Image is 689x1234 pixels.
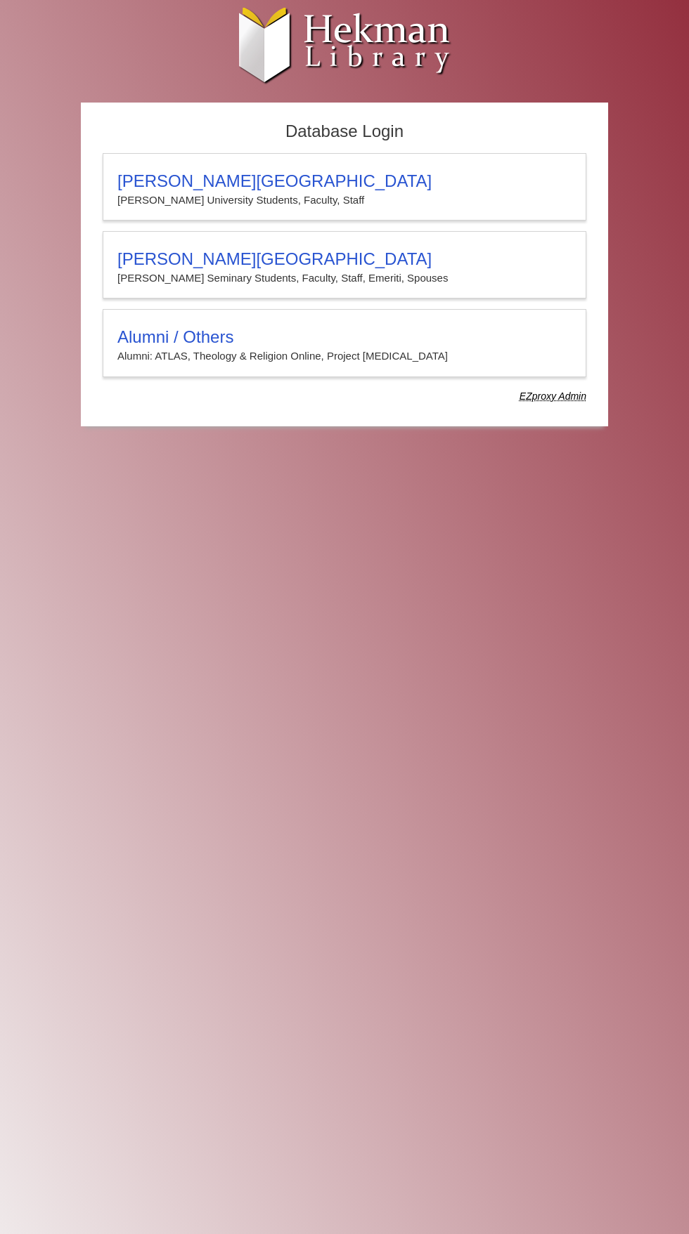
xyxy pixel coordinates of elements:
[117,327,572,365] summary: Alumni / OthersAlumni: ATLAS, Theology & Religion Online, Project [MEDICAL_DATA]
[117,191,572,209] p: [PERSON_NAME] University Students, Faculty, Staff
[117,171,572,191] h3: [PERSON_NAME][GEOGRAPHIC_DATA]
[117,347,572,365] p: Alumni: ATLAS, Theology & Religion Online, Project [MEDICAL_DATA]
[103,231,586,298] a: [PERSON_NAME][GEOGRAPHIC_DATA][PERSON_NAME] Seminary Students, Faculty, Staff, Emeriti, Spouses
[117,269,572,287] p: [PERSON_NAME] Seminary Students, Faculty, Staff, Emeriti, Spouses
[96,117,593,146] h2: Database Login
[117,249,572,269] h3: [PERSON_NAME][GEOGRAPHIC_DATA]
[117,327,572,347] h3: Alumni / Others
[520,390,586,402] dfn: Use Alumni login
[103,153,586,221] a: [PERSON_NAME][GEOGRAPHIC_DATA][PERSON_NAME] University Students, Faculty, Staff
